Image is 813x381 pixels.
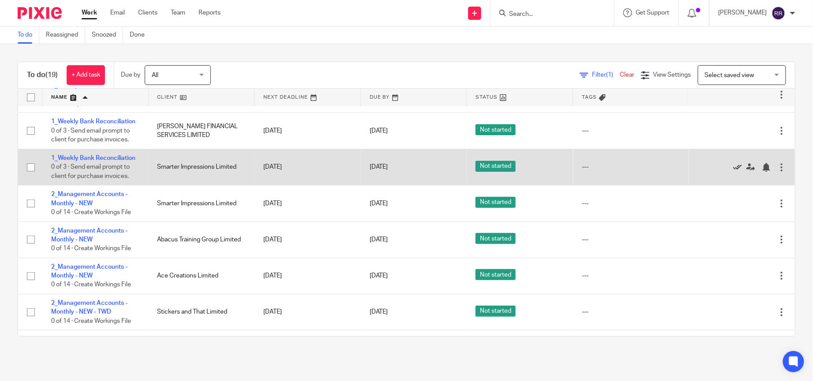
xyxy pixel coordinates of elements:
[51,128,130,143] span: 0 of 3 · Send email prompt to client for purchase invoices.
[592,72,620,78] span: Filter
[138,8,157,17] a: Clients
[370,164,388,170] span: [DATE]
[255,294,361,330] td: [DATE]
[51,191,127,206] a: 2_Management Accounts - Monthly - NEW
[149,185,255,222] td: Smarter Impressions Limited
[370,273,388,279] span: [DATE]
[772,6,786,20] img: svg%3E
[92,26,123,44] a: Snoozed
[255,149,361,185] td: [DATE]
[51,209,131,215] span: 0 of 14 · Create Workings File
[199,8,221,17] a: Reports
[255,258,361,294] td: [DATE]
[67,65,105,85] a: + Add task
[582,235,680,244] div: ---
[51,118,135,125] a: 1_Weekly Bank Reconciliation
[636,10,670,16] span: Get Support
[508,11,588,18] input: Search
[18,7,62,19] img: Pixie
[45,71,58,78] span: (19)
[476,233,516,244] span: Not started
[255,113,361,149] td: [DATE]
[121,70,140,79] p: Due by
[653,72,691,78] span: View Settings
[18,26,39,44] a: To do
[82,8,97,17] a: Work
[149,330,255,362] td: Mincka Ltd
[51,164,130,179] span: 0 of 3 · Send email prompt to client for purchase invoices.
[171,8,185,17] a: Team
[582,126,680,135] div: ---
[476,124,516,135] span: Not started
[46,26,85,44] a: Reassigned
[255,185,361,222] td: [DATE]
[149,258,255,294] td: Ace Creations Limited
[476,306,516,317] span: Not started
[51,228,127,243] a: 2_Management Accounts - Monthly - NEW
[255,330,361,362] td: [DATE]
[582,95,597,100] span: Tags
[51,318,131,324] span: 0 of 14 · Create Workings File
[110,8,125,17] a: Email
[370,237,388,243] span: [DATE]
[582,307,680,316] div: ---
[149,113,255,149] td: [PERSON_NAME] FINANCIAL SERVICES LIMITED
[51,300,127,315] a: 2_Management Accounts - Monthly - NEW - TWD
[130,26,151,44] a: Done
[705,72,754,78] span: Select saved view
[149,222,255,258] td: Abacus Training Group Limited
[152,72,158,78] span: All
[719,8,767,17] p: [PERSON_NAME]
[733,163,746,171] a: Mark as done
[606,72,613,78] span: (1)
[476,161,516,172] span: Not started
[51,155,135,161] a: 1_Weekly Bank Reconciliation
[582,163,680,171] div: ---
[370,128,388,134] span: [DATE]
[370,309,388,315] span: [DATE]
[582,271,680,280] div: ---
[51,264,127,279] a: 2_Management Accounts - Monthly - NEW
[27,70,58,80] h1: To do
[51,282,131,288] span: 0 of 14 · Create Workings File
[582,199,680,208] div: ---
[149,294,255,330] td: Stickers and That Limited
[51,245,131,252] span: 0 of 14 · Create Workings File
[370,200,388,207] span: [DATE]
[255,222,361,258] td: [DATE]
[476,269,516,280] span: Not started
[476,197,516,208] span: Not started
[620,72,634,78] a: Clear
[149,149,255,185] td: Smarter Impressions Limited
